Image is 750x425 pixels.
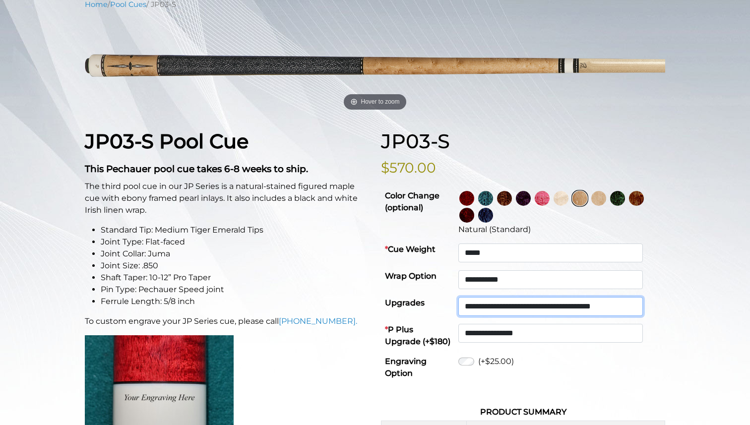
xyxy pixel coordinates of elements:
[629,191,644,206] img: Chestnut
[385,298,425,307] strong: Upgrades
[385,244,436,254] strong: Cue Weight
[497,191,512,206] img: Rose
[85,315,369,327] p: To custom engrave your JP Series cue, please call
[478,191,493,206] img: Turquoise
[101,296,369,307] li: Ferrule Length: 5/8 inch
[610,191,625,206] img: Green
[554,191,568,206] img: No Stain
[101,284,369,296] li: Pin Type: Pechauer Speed joint
[101,224,369,236] li: Standard Tip: Medium Tiger Emerald Tips
[101,248,369,260] li: Joint Collar: Juma
[516,191,531,206] img: Purple
[458,224,661,236] div: Natural (Standard)
[385,191,439,212] strong: Color Change (optional)
[459,191,474,206] img: Wine
[385,271,437,281] strong: Wrap Option
[591,191,606,206] img: Light Natural
[279,316,357,326] a: [PHONE_NUMBER].
[385,325,450,346] strong: P Plus Upgrade (+$180)
[385,357,427,378] strong: Engraving Option
[85,181,369,216] p: The third pool cue in our JP Series is a natural-stained figured maple cue with ebony framed pear...
[85,17,665,114] a: Hover to zoom
[480,407,566,417] strong: Product Summary
[85,163,308,175] strong: This Pechauer pool cue takes 6-8 weeks to ship.
[381,129,665,153] h1: JP03-S
[478,356,514,367] label: (+$25.00)
[572,191,587,206] img: Natural
[381,159,436,176] bdi: $570.00
[478,208,493,223] img: Blue
[101,272,369,284] li: Shaft Taper: 10-12” Pro Taper
[459,208,474,223] img: Burgundy
[101,260,369,272] li: Joint Size: .850
[101,236,369,248] li: Joint Type: Flat-faced
[535,191,550,206] img: Pink
[85,129,249,153] strong: JP03-S Pool Cue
